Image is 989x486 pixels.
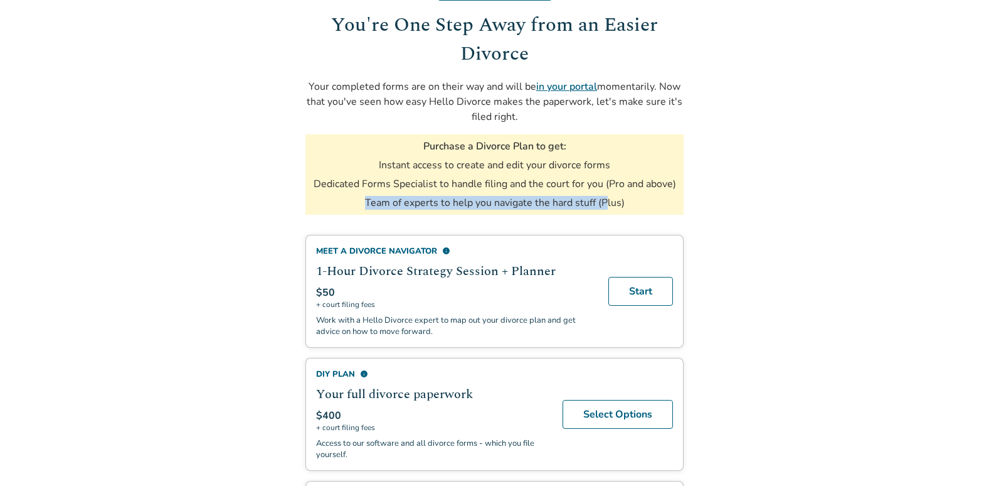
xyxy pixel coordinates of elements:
[536,80,597,94] a: in your portal
[563,400,673,429] a: Select Options
[360,370,368,378] span: info
[316,369,547,380] div: DIY Plan
[379,158,610,172] li: Instant access to create and edit your divorce forms
[316,262,593,281] h2: 1-Hour Divorce Strategy Session + Planner
[316,385,547,404] h2: Your full divorce paperwork
[316,315,593,337] p: Work with a Hello Divorce expert to map out your divorce plan and get advice on how to move forward.
[926,426,989,486] iframe: Chat Widget
[423,139,566,153] h3: Purchase a Divorce Plan to get:
[305,79,684,124] p: Your completed forms are on their way and will be momentarily. Now that you've seen how easy Hell...
[316,423,547,433] span: + court filing fees
[316,438,547,460] p: Access to our software and all divorce forms - which you file yourself.
[442,247,450,255] span: info
[316,246,593,257] div: Meet a divorce navigator
[316,300,593,310] span: + court filing fees
[365,196,625,210] li: Team of experts to help you navigate the hard stuff (Plus)
[608,277,673,306] a: Start
[314,177,676,191] li: Dedicated Forms Specialist to handle filing and the court for you (Pro and above)
[316,409,341,423] span: $400
[305,11,684,69] h1: You're One Step Away from an Easier Divorce
[316,286,335,300] span: $50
